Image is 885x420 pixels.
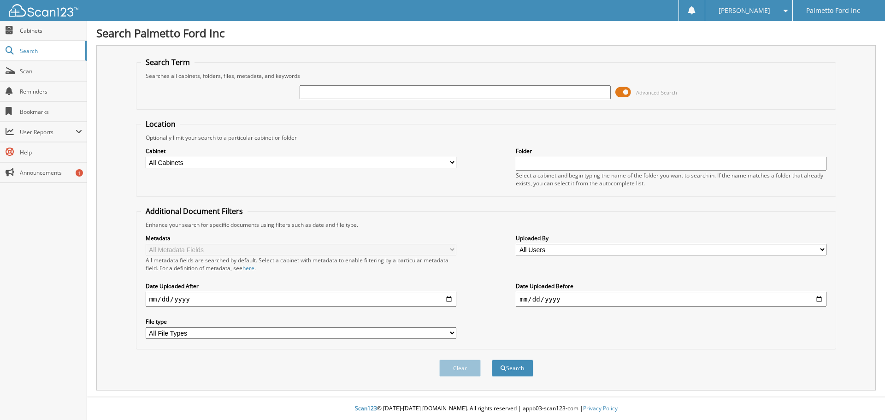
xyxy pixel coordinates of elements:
span: Cabinets [20,27,82,35]
span: Advanced Search [636,89,677,96]
button: Clear [439,360,481,377]
span: Scan [20,67,82,75]
img: scan123-logo-white.svg [9,4,78,17]
span: Search [20,47,81,55]
div: Searches all cabinets, folders, files, metadata, and keywords [141,72,832,80]
label: Cabinet [146,147,456,155]
a: Privacy Policy [583,404,618,412]
label: Uploaded By [516,234,826,242]
span: Announcements [20,169,82,177]
span: Reminders [20,88,82,95]
legend: Search Term [141,57,195,67]
span: [PERSON_NAME] [719,8,770,13]
span: User Reports [20,128,76,136]
div: 1 [76,169,83,177]
span: Palmetto Ford Inc [806,8,860,13]
a: here [242,264,254,272]
label: Date Uploaded After [146,282,456,290]
label: Date Uploaded Before [516,282,826,290]
input: end [516,292,826,307]
div: All metadata fields are searched by default. Select a cabinet with metadata to enable filtering b... [146,256,456,272]
legend: Additional Document Filters [141,206,248,216]
div: Enhance your search for specific documents using filters such as date and file type. [141,221,832,229]
div: Optionally limit your search to a particular cabinet or folder [141,134,832,142]
h1: Search Palmetto Ford Inc [96,25,876,41]
legend: Location [141,119,180,129]
span: Scan123 [355,404,377,412]
span: Help [20,148,82,156]
button: Search [492,360,533,377]
span: Bookmarks [20,108,82,116]
input: start [146,292,456,307]
div: © [DATE]-[DATE] [DOMAIN_NAME]. All rights reserved | appb03-scan123-com | [87,397,885,420]
label: Folder [516,147,826,155]
label: File type [146,318,456,325]
label: Metadata [146,234,456,242]
div: Select a cabinet and begin typing the name of the folder you want to search in. If the name match... [516,172,826,187]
